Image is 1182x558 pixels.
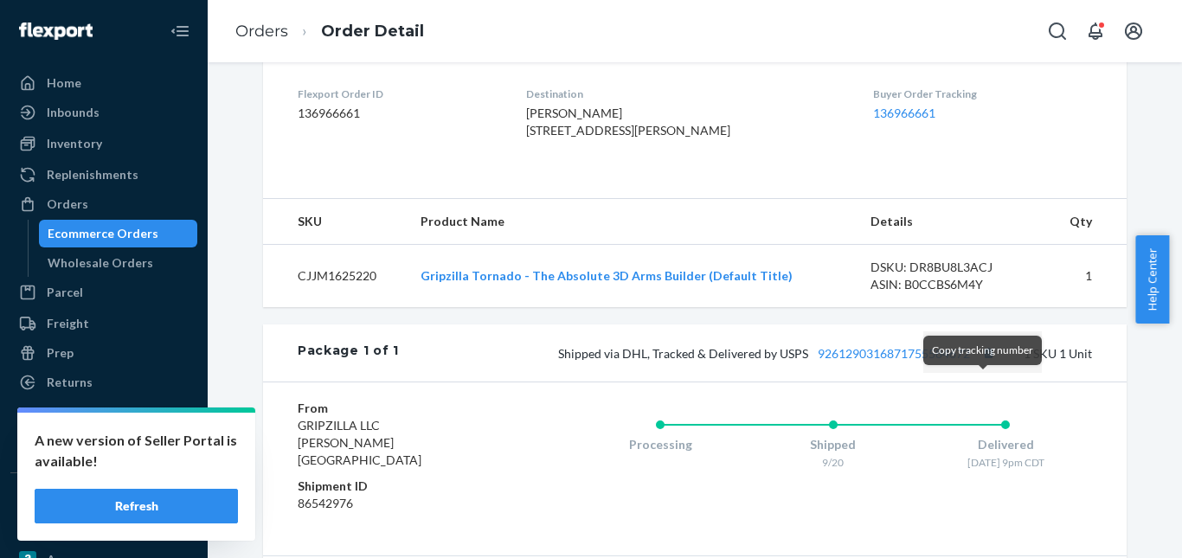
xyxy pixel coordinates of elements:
[163,14,197,48] button: Close Navigation
[10,279,197,306] a: Parcel
[47,135,102,152] div: Inventory
[47,196,88,213] div: Orders
[421,268,793,283] a: Gripzilla Tornado - The Absolute 3D Arms Builder (Default Title)
[10,487,197,515] button: Integrations
[870,259,1033,276] div: DSKU: DR8BU8L3ACJ
[47,344,74,362] div: Prep
[1135,235,1169,324] button: Help Center
[399,342,1092,364] div: 1 SKU 1 Unit
[298,400,504,417] dt: From
[321,22,424,41] a: Order Detail
[870,276,1033,293] div: ASIN: B0CCBS6M4Y
[47,315,89,332] div: Freight
[298,478,504,495] dt: Shipment ID
[47,74,81,92] div: Home
[48,225,158,242] div: Ecommerce Orders
[298,342,399,364] div: Package 1 of 1
[10,190,197,218] a: Orders
[1078,14,1113,48] button: Open notifications
[47,405,105,422] div: Reporting
[1047,199,1127,245] th: Qty
[298,495,504,512] dd: 86542976
[919,455,1092,470] div: [DATE] 9pm CDT
[47,104,100,121] div: Inbounds
[10,69,197,97] a: Home
[873,87,1092,101] dt: Buyer Order Tracking
[48,254,153,272] div: Wholesale Orders
[747,455,920,470] div: 9/20
[1116,14,1151,48] button: Open account menu
[19,22,93,40] img: Flexport logo
[10,310,197,337] a: Freight
[558,346,999,361] span: Shipped via DHL, Tracked & Delivered by USPS
[526,106,730,138] span: [PERSON_NAME] [STREET_ADDRESS][PERSON_NAME]
[10,130,197,157] a: Inventory
[574,436,747,453] div: Processing
[35,430,238,471] p: A new version of Seller Portal is available!
[263,245,407,308] td: CJJM1625220
[747,436,920,453] div: Shipped
[932,343,1033,356] span: Copy tracking number
[873,106,935,120] a: 136966661
[47,284,83,301] div: Parcel
[1040,14,1075,48] button: Open Search Box
[39,220,198,247] a: Ecommerce Orders
[298,105,498,122] dd: 136966661
[526,87,845,101] dt: Destination
[47,374,93,391] div: Returns
[39,249,198,277] a: Wholesale Orders
[10,161,197,189] a: Replenishments
[919,436,1092,453] div: Delivered
[10,369,197,396] a: Returns
[10,516,197,544] a: eBay
[1047,245,1127,308] td: 1
[818,346,970,361] a: 9261290316871755584672
[857,199,1047,245] th: Details
[10,99,197,126] a: Inbounds
[407,199,857,245] th: Product Name
[235,22,288,41] a: Orders
[35,489,238,523] button: Refresh
[298,87,498,101] dt: Flexport Order ID
[263,199,407,245] th: SKU
[10,339,197,367] a: Prep
[10,400,197,427] a: Reporting
[298,418,421,467] span: GRIPZILLA LLC [PERSON_NAME][GEOGRAPHIC_DATA]
[47,166,138,183] div: Replenishments
[222,6,438,57] ol: breadcrumbs
[10,431,197,459] a: Billing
